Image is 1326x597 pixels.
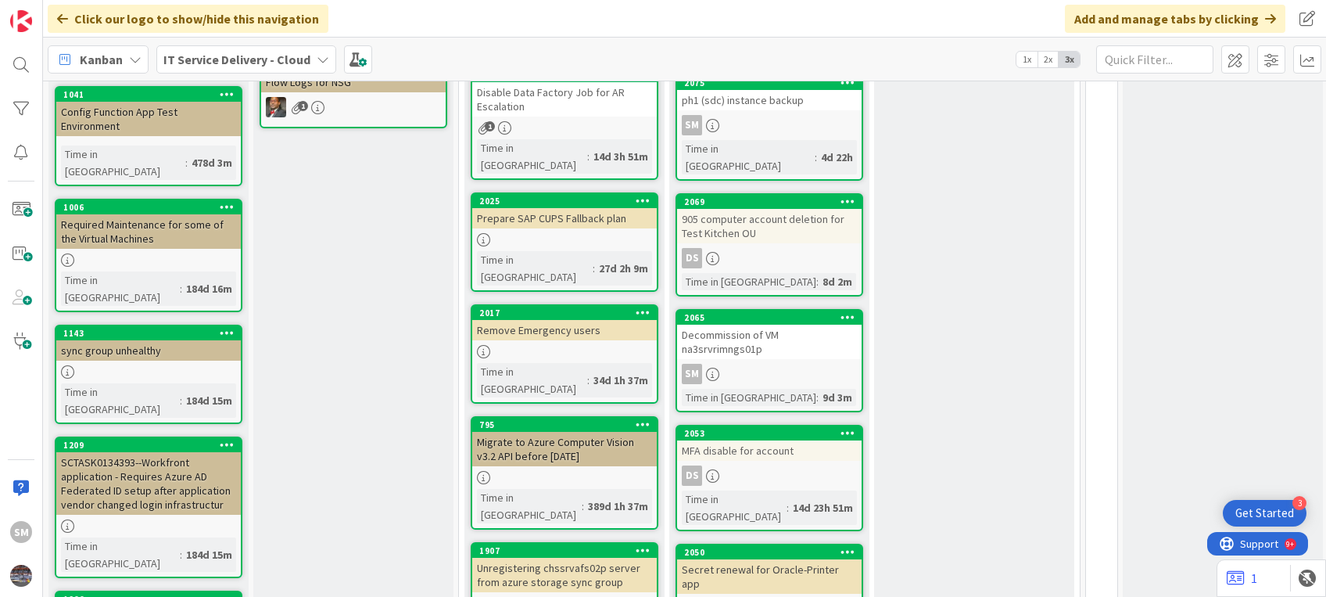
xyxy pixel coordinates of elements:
[56,340,241,361] div: sync group unhealthy
[33,2,71,21] span: Support
[56,102,241,136] div: Config Function App Test Environment
[56,438,241,452] div: 1209
[677,195,862,209] div: 2069
[677,311,862,325] div: 2065
[472,544,657,592] div: 1907Unregistering chssrvafs02p server from azure storage sync group
[1016,52,1038,67] span: 1x
[593,260,595,277] span: :
[590,148,652,165] div: 14d 3h 51m
[682,273,816,290] div: Time in [GEOGRAPHIC_DATA]
[261,97,446,117] div: DP
[584,498,652,515] div: 389d 1h 37m
[819,389,856,406] div: 9d 3m
[56,88,241,102] div: 1041
[472,82,657,117] div: Disable Data Factory Job for AR Escalation
[479,196,657,207] div: 2025
[185,154,188,171] span: :
[10,10,32,32] img: Visit kanbanzone.com
[787,499,789,516] span: :
[684,547,862,558] div: 2050
[819,273,856,290] div: 8d 2m
[1096,45,1213,74] input: Quick Filter...
[582,498,584,515] span: :
[298,101,308,111] span: 1
[56,438,241,515] div: 1209SCTASK0134393--Workfront application - Requires Azure AD Federated ID setup after application...
[472,418,657,466] div: 795Migrate to Azure Computer Vision v3.2 API before [DATE]
[682,115,702,135] div: SM
[56,200,241,249] div: 1006Required Maintenance for some of the Virtual Machines
[61,383,180,418] div: Time in [GEOGRAPHIC_DATA]
[63,328,241,339] div: 1143
[163,52,310,67] b: IT Service Delivery - Cloud
[472,194,657,228] div: 2025Prepare SAP CUPS Fallback plan
[472,418,657,432] div: 795
[56,200,241,214] div: 1006
[677,90,862,110] div: ph1 (sdc) instance backup
[1235,505,1294,521] div: Get Started
[479,419,657,430] div: 795
[48,5,328,33] div: Click our logo to show/hide this navigation
[472,432,657,466] div: Migrate to Azure Computer Vision v3.2 API before [DATE]
[182,546,236,563] div: 184d 15m
[677,364,862,384] div: SM
[590,372,652,389] div: 34d 1h 37m
[180,392,182,409] span: :
[180,280,182,297] span: :
[472,306,657,320] div: 2017
[682,491,787,525] div: Time in [GEOGRAPHIC_DATA]
[182,280,236,297] div: 184d 16m
[1038,52,1059,67] span: 2x
[677,195,862,243] div: 2069905 computer account deletion for Test Kitchen OU
[682,364,702,384] div: SM
[677,76,862,110] div: 2075ph1 (sdc) instance backup
[56,326,241,361] div: 1143sync group unhealthy
[261,72,446,92] div: Flow Logs for NSG
[472,194,657,208] div: 2025
[677,545,862,594] div: 2050Secret renewal for Oracle-Printer app
[587,372,590,389] span: :
[682,248,702,268] div: DS
[61,146,185,180] div: Time in [GEOGRAPHIC_DATA]
[477,139,587,174] div: Time in [GEOGRAPHIC_DATA]
[682,389,816,406] div: Time in [GEOGRAPHIC_DATA]
[477,363,587,397] div: Time in [GEOGRAPHIC_DATA]
[61,272,180,306] div: Time in [GEOGRAPHIC_DATA]
[789,499,857,516] div: 14d 23h 51m
[1227,569,1257,588] a: 1
[266,97,286,117] img: DP
[472,320,657,340] div: Remove Emergency users
[682,466,702,486] div: DS
[56,214,241,249] div: Required Maintenance for some of the Virtual Machines
[56,88,241,136] div: 1041Config Function App Test Environment
[472,544,657,558] div: 1907
[479,307,657,318] div: 2017
[182,392,236,409] div: 184d 15m
[472,306,657,340] div: 2017Remove Emergency users
[472,208,657,228] div: Prepare SAP CUPS Fallback plan
[677,559,862,594] div: Secret renewal for Oracle-Printer app
[472,558,657,592] div: Unregistering chssrvafs02p server from azure storage sync group
[477,489,582,523] div: Time in [GEOGRAPHIC_DATA]
[180,546,182,563] span: :
[677,115,862,135] div: SM
[817,149,857,166] div: 4d 22h
[1223,500,1306,527] div: Open Get Started checklist, remaining modules: 3
[677,426,862,441] div: 2053
[816,389,819,406] span: :
[677,426,862,461] div: 2053MFA disable for account
[61,538,180,572] div: Time in [GEOGRAPHIC_DATA]
[10,565,32,587] img: avatar
[677,76,862,90] div: 2075
[684,196,862,207] div: 2069
[677,311,862,359] div: 2065Decommission of VM na3srvrimngs01p
[472,68,657,117] div: Disable Data Factory Job for AR Escalation
[63,89,241,100] div: 1041
[684,77,862,88] div: 2075
[684,312,862,323] div: 2065
[677,209,862,243] div: 905 computer account deletion for Test Kitchen OU
[485,121,495,131] span: 1
[63,202,241,213] div: 1006
[188,154,236,171] div: 478d 3m
[79,6,87,19] div: 9+
[677,248,862,268] div: DS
